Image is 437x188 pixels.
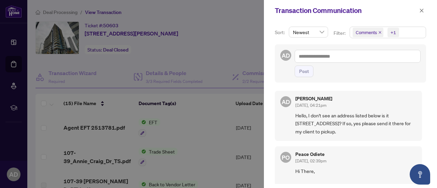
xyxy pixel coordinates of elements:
span: close [378,31,382,34]
span: close [419,8,424,13]
span: AD [282,51,290,60]
span: Hello, I don't see an address listed below is it [STREET_ADDRESS]? If so, yes please send it ther... [295,112,417,135]
span: Comments [356,29,377,36]
button: Post [295,66,313,77]
div: +1 [391,29,396,36]
span: Comments [353,28,383,37]
span: AD [282,97,290,106]
span: Newest [293,27,324,37]
span: [DATE], 02:39pm [295,158,326,163]
p: Sort: [275,29,286,36]
span: PO [282,153,290,162]
button: Open asap [410,164,430,185]
div: Transaction Communication [275,5,417,16]
p: Filter: [334,29,347,37]
h5: Peace Odiete [295,152,326,157]
span: [DATE], 04:21pm [295,103,326,108]
h5: [PERSON_NAME] [295,96,332,101]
